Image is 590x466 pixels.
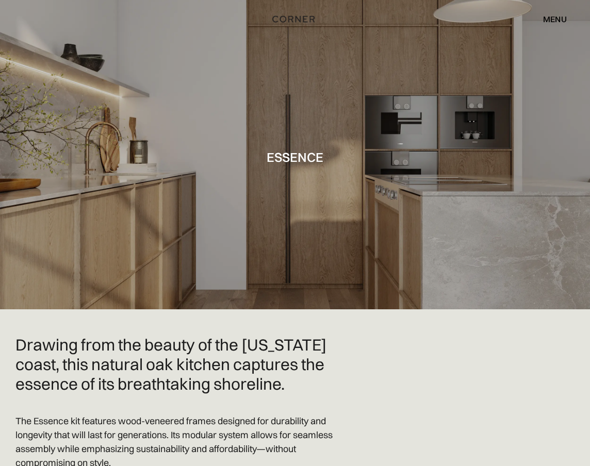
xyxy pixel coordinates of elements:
h2: Drawing from the beauty of the [US_STATE] coast, this natural oak kitchen captures the essence of... [15,335,336,393]
h1: Essence [267,150,323,164]
div: menu [533,10,567,28]
div: menu [543,15,567,23]
a: home [260,12,330,26]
